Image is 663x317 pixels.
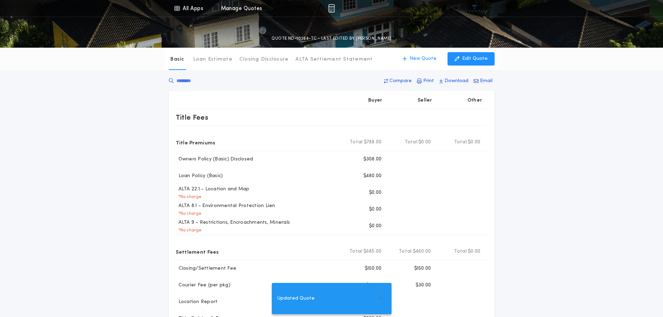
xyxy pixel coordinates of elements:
[176,194,202,200] p: * No charge
[396,52,443,65] button: New Quote
[277,295,315,302] span: Updated Quote
[410,55,436,62] p: New Quote
[461,5,488,12] img: vs-icon
[176,186,250,193] p: ALTA 22.1 - Location and Map
[176,112,208,123] p: Title Fees
[176,173,223,180] p: Loan Policy (Basic)
[462,55,488,62] p: Edit Quote
[176,228,202,233] p: * No charge
[467,97,482,104] p: Other
[364,139,382,146] span: $788.00
[271,35,391,42] p: QUOTE ND-10258-TC - LAST EDITED BY [PERSON_NAME]
[472,75,495,87] button: Email
[413,248,431,255] span: $460.00
[418,97,432,104] p: Seller
[363,248,382,255] span: $685.00
[448,52,495,65] button: Edit Quote
[239,56,289,63] p: Closing Disclosure
[363,173,382,180] p: $480.00
[176,137,215,148] p: Title Premiums
[468,248,480,255] span: $0.00
[480,78,492,85] p: Email
[382,75,414,87] button: Compare
[369,206,381,213] p: $0.00
[369,223,381,230] p: $0.00
[365,265,382,272] p: $150.00
[437,75,471,87] button: Download
[176,211,202,216] p: * No charge
[414,265,431,272] p: $150.00
[349,248,363,255] b: Total:
[415,75,436,87] button: Print
[350,139,364,146] b: Total:
[176,203,275,209] p: ALTA 8.1 - Environmental Protection Lien
[389,78,412,85] p: Compare
[454,248,468,255] b: Total:
[176,265,237,272] p: Closing/Settlement Fee
[454,139,468,146] b: Total:
[423,78,434,85] p: Print
[328,4,335,13] img: img
[399,248,413,255] b: Total:
[468,139,480,146] span: $0.00
[444,78,468,85] p: Download
[170,56,184,63] p: Basic
[176,156,253,163] p: Owners Policy (Basic) Disclosed
[363,156,382,163] p: $308.00
[418,139,431,146] span: $0.00
[368,97,382,104] p: Buyer
[176,246,219,257] p: Settlement Fees
[176,219,290,226] p: ALTA 9 - Restrictions, Encroachments, Minerals
[193,56,232,63] p: Loan Estimate
[405,139,419,146] b: Total:
[295,56,373,63] p: ALTA Settlement Statement
[369,189,381,196] p: $0.00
